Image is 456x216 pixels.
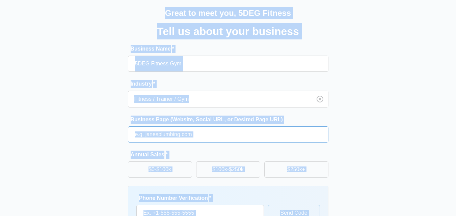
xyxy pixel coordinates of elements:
h2: Great to meet you, 5DEG Fitness [165,7,291,19]
button: $250k+ [264,161,328,178]
label: Business Name [131,45,331,53]
h3: Tell us about your business [157,23,299,39]
label: Phone Number Verification [139,194,267,202]
button: $100k-$250k [196,161,260,178]
label: Industry [131,80,331,88]
label: Annual Sales [131,151,331,159]
label: Business Page (Website, Social URL, or Desired Page URL) [131,116,331,124]
button: Clear [315,94,325,104]
button: $0-$100k [128,161,192,178]
input: e.g. janesplumbing.com [128,126,328,143]
input: e.g. Jane's Plumbing [128,56,328,72]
